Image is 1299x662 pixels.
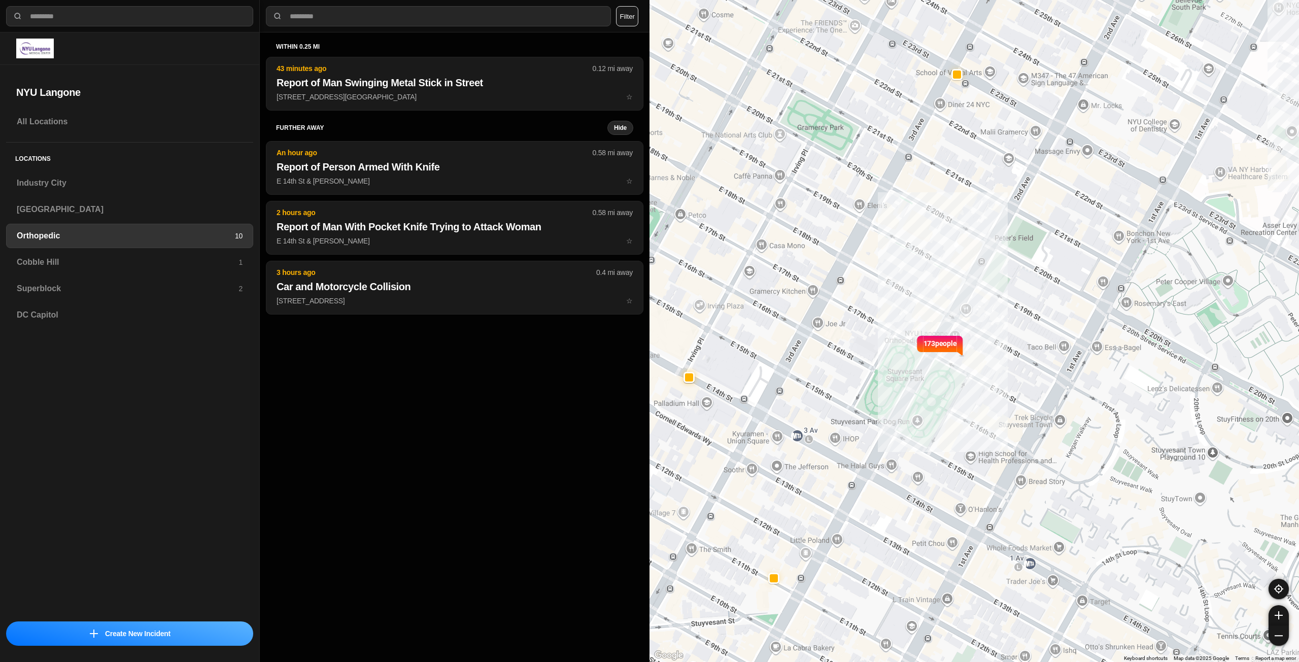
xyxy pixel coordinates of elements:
[6,250,253,274] a: Cobble Hill1
[607,121,633,135] button: Hide
[276,43,633,51] h5: within 0.25 mi
[17,309,243,321] h3: DC Capitol
[1269,625,1289,646] button: zoom-out
[596,267,633,277] p: 0.4 mi away
[626,177,633,185] span: star
[266,261,643,315] button: 3 hours ago0.4 mi awayCar and Motorcycle Collision[STREET_ADDRESS]star
[1275,632,1283,640] img: zoom-out
[626,297,633,305] span: star
[276,124,607,132] h5: further away
[277,236,633,246] p: E 14th St & [PERSON_NAME]
[593,63,633,74] p: 0.12 mi away
[266,177,643,185] a: An hour ago0.58 mi awayReport of Person Armed With KnifeE 14th St & [PERSON_NAME]star
[626,237,633,245] span: star
[652,649,686,662] img: Google
[17,256,238,268] h3: Cobble Hill
[652,649,686,662] a: Open this area in Google Maps (opens a new window)
[616,6,638,26] button: Filter
[17,203,243,216] h3: [GEOGRAPHIC_DATA]
[1269,579,1289,599] button: recenter
[956,334,964,356] img: notch
[266,141,643,195] button: An hour ago0.58 mi awayReport of Person Armed With KnifeE 14th St & [PERSON_NAME]star
[16,85,243,99] h2: NYU Langone
[277,63,593,74] p: 43 minutes ago
[6,224,253,248] a: Orthopedic10
[105,629,170,639] p: Create New Incident
[17,116,243,128] h3: All Locations
[277,280,633,294] h2: Car and Motorcycle Collision
[277,160,633,174] h2: Report of Person Armed With Knife
[1255,655,1296,661] a: Report a map error
[272,11,283,21] img: search
[277,92,633,102] p: [STREET_ADDRESS][GEOGRAPHIC_DATA]
[626,93,633,101] span: star
[1269,605,1289,625] button: zoom-in
[6,621,253,646] button: iconCreate New Incident
[90,630,98,638] img: icon
[593,207,633,218] p: 0.58 mi away
[924,338,957,360] p: 173 people
[6,276,253,301] a: Superblock2
[266,296,643,305] a: 3 hours ago0.4 mi awayCar and Motorcycle Collision[STREET_ADDRESS]star
[6,197,253,222] a: [GEOGRAPHIC_DATA]
[1124,655,1168,662] button: Keyboard shortcuts
[6,171,253,195] a: Industry City
[235,231,243,241] p: 10
[277,148,593,158] p: An hour ago
[266,57,643,111] button: 43 minutes ago0.12 mi awayReport of Man Swinging Metal Stick in Street[STREET_ADDRESS][GEOGRAPHIC...
[593,148,633,158] p: 0.58 mi away
[1235,655,1249,661] a: Terms (opens in new tab)
[6,303,253,327] a: DC Capitol
[17,177,243,189] h3: Industry City
[266,236,643,245] a: 2 hours ago0.58 mi awayReport of Man With Pocket Knife Trying to Attack WomanE 14th St & [PERSON_...
[266,92,643,101] a: 43 minutes ago0.12 mi awayReport of Man Swinging Metal Stick in Street[STREET_ADDRESS][GEOGRAPHIC...
[6,110,253,134] a: All Locations
[277,76,633,90] h2: Report of Man Swinging Metal Stick in Street
[1275,611,1283,619] img: zoom-in
[277,176,633,186] p: E 14th St & [PERSON_NAME]
[916,334,924,356] img: notch
[277,296,633,306] p: [STREET_ADDRESS]
[277,220,633,234] h2: Report of Man With Pocket Knife Trying to Attack Woman
[238,257,243,267] p: 1
[13,11,23,21] img: search
[238,284,243,294] p: 2
[266,201,643,255] button: 2 hours ago0.58 mi awayReport of Man With Pocket Knife Trying to Attack WomanE 14th St & [PERSON_...
[1174,655,1229,661] span: Map data ©2025 Google
[277,207,593,218] p: 2 hours ago
[16,39,54,58] img: logo
[1274,584,1283,594] img: recenter
[277,267,596,277] p: 3 hours ago
[6,143,253,171] h5: Locations
[17,230,235,242] h3: Orthopedic
[614,124,627,132] small: Hide
[17,283,238,295] h3: Superblock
